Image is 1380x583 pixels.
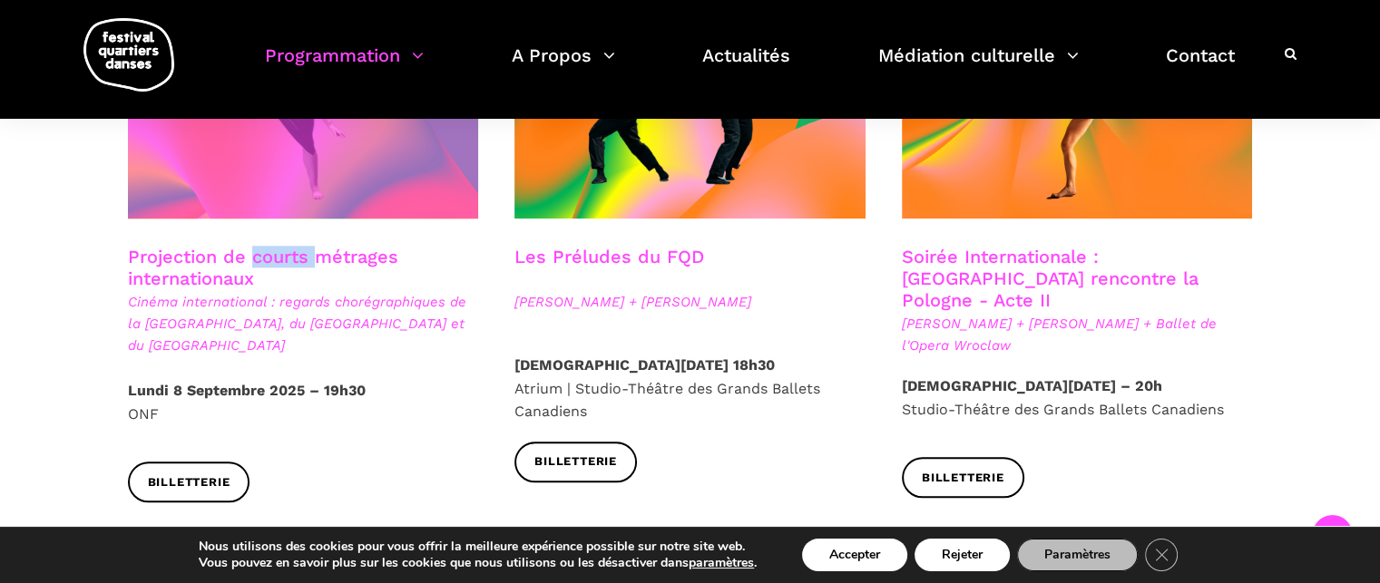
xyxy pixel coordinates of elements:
[702,40,790,93] a: Actualités
[128,246,479,291] h3: Projection de courts métrages internationaux
[514,356,775,374] strong: [DEMOGRAPHIC_DATA][DATE] 18h30
[902,246,1199,311] a: Soirée Internationale : [GEOGRAPHIC_DATA] rencontre la Pologne - Acte II
[514,246,704,267] a: Les Préludes du FQD
[199,555,757,571] p: Vous pouvez en savoir plus sur les cookies que nous utilisons ou les désactiver dans .
[514,442,637,482] a: Billetterie
[148,473,230,492] span: Billetterie
[902,377,1162,394] strong: [DEMOGRAPHIC_DATA][DATE] – 20h
[265,40,424,93] a: Programmation
[514,291,866,313] span: [PERSON_NAME] + [PERSON_NAME]
[514,354,866,423] p: Atrium | Studio-Théâtre des Grands Ballets Canadiens
[922,469,1004,488] span: Billetterie
[902,457,1024,498] a: Billetterie
[128,379,479,425] p: ONF
[1166,40,1235,93] a: Contact
[1017,539,1138,571] button: Paramètres
[128,382,366,399] strong: Lundi 8 Septembre 2025 – 19h30
[878,40,1079,93] a: Médiation culturelle
[689,555,754,571] button: paramètres
[512,40,615,93] a: A Propos
[902,313,1253,356] span: [PERSON_NAME] + [PERSON_NAME] + Ballet de l'Opera Wroclaw
[199,539,757,555] p: Nous utilisons des cookies pour vous offrir la meilleure expérience possible sur notre site web.
[902,374,1253,421] p: Studio-Théâtre des Grands Ballets Canadiens
[128,291,479,356] span: Cinéma international : regards chorégraphiques de la [GEOGRAPHIC_DATA], du [GEOGRAPHIC_DATA] et d...
[1145,539,1178,571] button: Close GDPR Cookie Banner
[915,539,1010,571] button: Rejeter
[128,462,250,502] a: Billetterie
[534,452,617,471] span: Billetterie
[83,18,174,92] img: logo-fqd-med
[802,539,907,571] button: Accepter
